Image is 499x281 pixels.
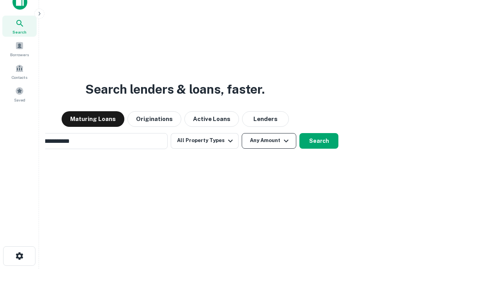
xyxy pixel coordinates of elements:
span: Search [12,29,27,35]
button: All Property Types [171,133,239,149]
button: Originations [127,111,181,127]
iframe: Chat Widget [460,219,499,256]
button: Lenders [242,111,289,127]
button: Any Amount [242,133,296,149]
span: Contacts [12,74,27,80]
button: Active Loans [184,111,239,127]
h3: Search lenders & loans, faster. [85,80,265,99]
a: Search [2,16,37,37]
a: Saved [2,84,37,105]
a: Contacts [2,61,37,82]
span: Saved [14,97,25,103]
button: Maturing Loans [62,111,124,127]
button: Search [299,133,338,149]
a: Borrowers [2,38,37,59]
span: Borrowers [10,52,29,58]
